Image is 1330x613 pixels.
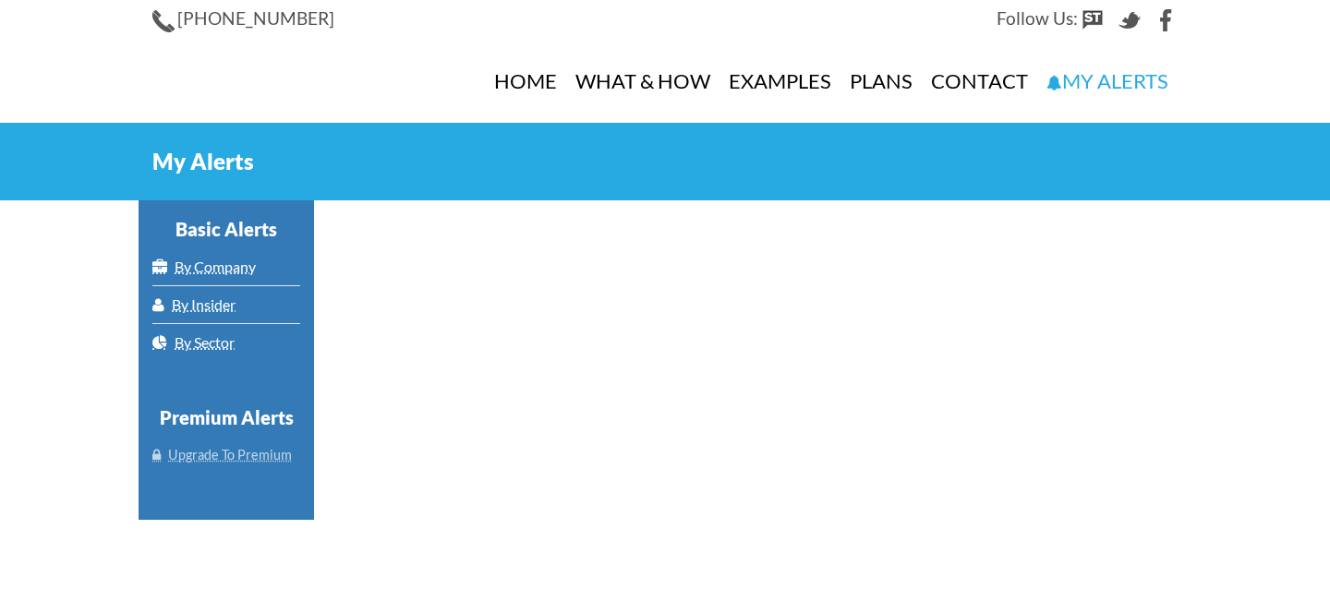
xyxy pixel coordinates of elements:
a: By Insider [152,286,300,323]
a: Contact [922,40,1037,123]
h3: Premium Alerts [152,407,300,427]
span: [PHONE_NUMBER] [177,7,334,29]
span: Follow Us: [997,7,1078,29]
h3: Basic Alerts [152,219,300,239]
a: Upgrade To Premium [152,437,300,474]
a: Examples [719,40,840,123]
img: StockTwits [1082,9,1104,31]
img: Twitter [1118,9,1141,31]
a: By Company [152,248,300,285]
a: My Alerts [1037,40,1178,123]
a: What & How [566,40,719,123]
h2: My Alerts [152,150,1178,173]
a: By Sector [152,324,300,361]
img: Phone [152,10,175,32]
img: Facebook [1155,9,1178,31]
a: Home [485,40,566,123]
a: Plans [840,40,922,123]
